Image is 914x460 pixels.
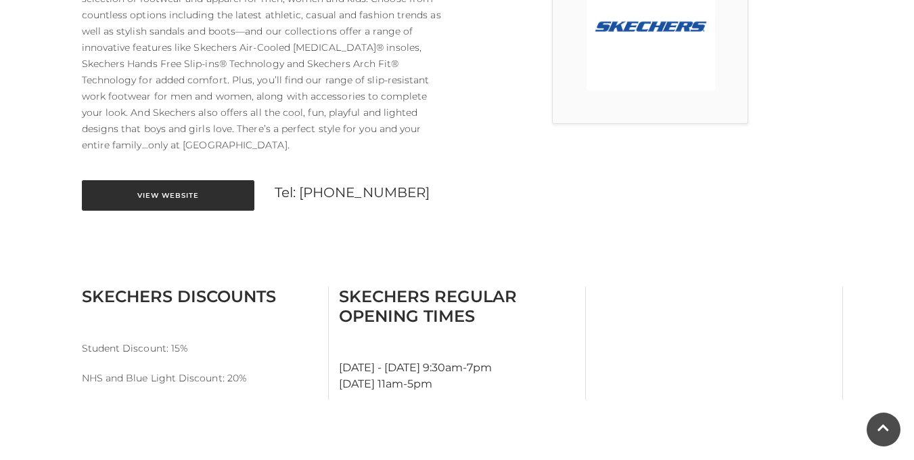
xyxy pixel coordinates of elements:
a: Tel: [PHONE_NUMBER] [275,184,430,201]
h3: Skechers Regular Opening Times [339,287,575,326]
p: Student Discount: 15% [82,340,318,356]
div: [DATE] - [DATE] 9:30am-7pm [DATE] 11am-5pm [329,287,586,400]
a: View Website [82,180,254,211]
h3: Skechers Discounts [82,287,318,306]
p: NHS and Blue Light Discount: 20% [82,370,318,386]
